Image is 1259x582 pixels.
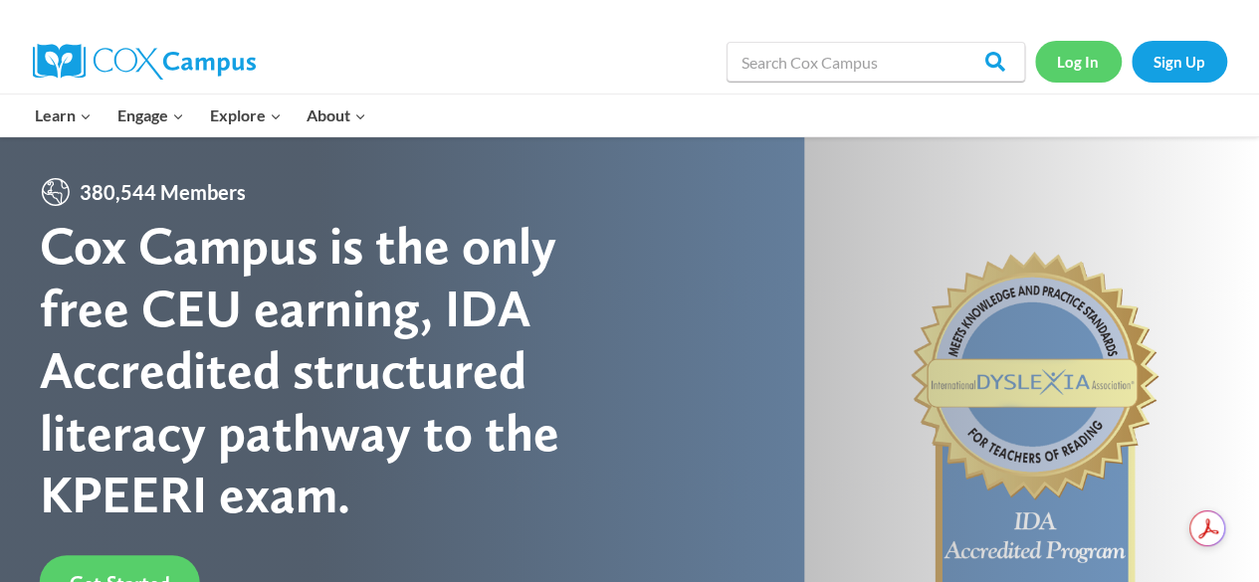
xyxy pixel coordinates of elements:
[105,95,197,136] button: Child menu of Engage
[33,44,256,80] img: Cox Campus
[727,42,1025,82] input: Search Cox Campus
[1132,41,1227,82] a: Sign Up
[40,215,629,525] div: Cox Campus is the only free CEU earning, IDA Accredited structured literacy pathway to the KPEERI...
[1035,41,1122,82] a: Log In
[23,95,105,136] button: Child menu of Learn
[72,176,254,208] span: 380,544 Members
[23,95,379,136] nav: Primary Navigation
[294,95,379,136] button: Child menu of About
[1035,41,1227,82] nav: Secondary Navigation
[197,95,295,136] button: Child menu of Explore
